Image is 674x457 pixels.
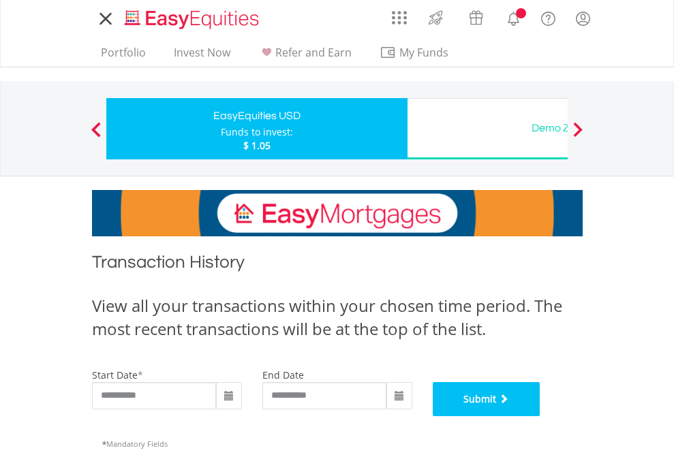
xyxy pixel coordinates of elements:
div: View all your transactions within your chosen time period. The most recent transactions will be a... [92,294,583,341]
a: Vouchers [456,3,496,29]
h1: Transaction History [92,250,583,281]
label: end date [262,368,304,381]
span: $ 1.05 [243,139,271,152]
img: grid-menu-icon.svg [392,10,407,25]
img: EasyMortage Promotion Banner [92,190,583,236]
div: EasyEquities USD [114,106,399,125]
a: Portfolio [95,46,151,67]
a: My Profile [566,3,600,33]
span: Mandatory Fields [102,439,168,449]
img: EasyEquities_Logo.png [122,8,264,31]
div: Funds to invest: [221,125,293,139]
a: Invest Now [168,46,236,67]
a: FAQ's and Support [531,3,566,31]
label: start date [92,368,138,381]
span: Refer and Earn [275,45,352,60]
button: Next [564,129,592,142]
button: Previous [82,129,110,142]
img: vouchers-v2.svg [465,7,487,29]
span: My Funds [380,44,469,61]
button: Submit [433,382,540,416]
a: Home page [119,3,264,31]
a: Notifications [496,3,531,31]
a: AppsGrid [383,3,416,25]
img: thrive-v2.svg [425,7,447,29]
a: Refer and Earn [253,46,357,67]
